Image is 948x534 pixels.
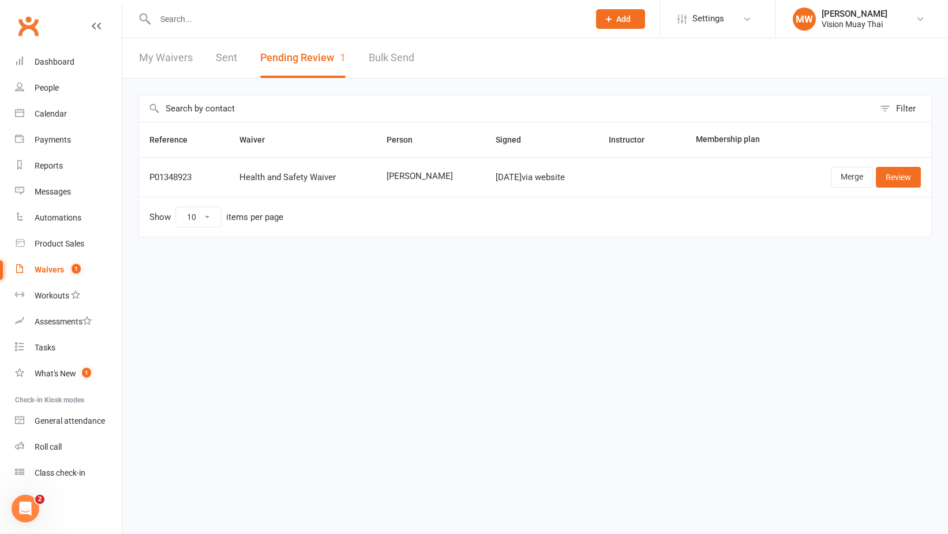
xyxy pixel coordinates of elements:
[149,135,200,144] span: Reference
[149,207,283,227] div: Show
[35,109,67,118] div: Calendar
[35,213,81,222] div: Automations
[596,9,645,29] button: Add
[35,416,105,425] div: General attendance
[874,95,931,122] button: Filter
[35,343,55,352] div: Tasks
[35,265,64,274] div: Waivers
[496,173,588,182] div: [DATE] via website
[35,442,62,451] div: Roll call
[260,38,346,78] button: Pending Review1
[496,135,534,144] span: Signed
[35,57,74,66] div: Dashboard
[15,434,122,460] a: Roll call
[35,83,59,92] div: People
[139,38,193,78] a: My Waivers
[822,19,887,29] div: Vision Muay Thai
[387,133,425,147] button: Person
[340,51,346,64] span: 1
[822,9,887,19] div: [PERSON_NAME]
[609,135,657,144] span: Instructor
[35,239,84,248] div: Product Sales
[831,167,873,188] a: Merge
[12,495,39,522] iframe: Intercom live chat
[15,127,122,153] a: Payments
[685,122,792,157] th: Membership plan
[35,291,69,300] div: Workouts
[15,335,122,361] a: Tasks
[14,12,43,40] a: Clubworx
[35,161,63,170] div: Reports
[387,171,475,181] span: [PERSON_NAME]
[876,167,921,188] a: Review
[239,173,366,182] div: Health and Safety Waiver
[15,460,122,486] a: Class kiosk mode
[15,408,122,434] a: General attendance kiosk mode
[15,75,122,101] a: People
[35,468,85,477] div: Class check-in
[149,173,219,182] div: P01348923
[35,135,71,144] div: Payments
[387,135,425,144] span: Person
[226,212,283,222] div: items per page
[15,231,122,257] a: Product Sales
[152,11,581,27] input: Search...
[609,133,657,147] button: Instructor
[15,101,122,127] a: Calendar
[15,179,122,205] a: Messages
[72,264,81,274] span: 1
[139,95,874,122] input: Search by contact
[82,368,91,378] span: 1
[15,153,122,179] a: Reports
[496,133,534,147] button: Signed
[35,187,71,196] div: Messages
[15,49,122,75] a: Dashboard
[15,361,122,387] a: What's New1
[149,133,200,147] button: Reference
[369,38,414,78] a: Bulk Send
[15,309,122,335] a: Assessments
[15,205,122,231] a: Automations
[216,38,237,78] a: Sent
[616,14,631,24] span: Add
[35,369,76,378] div: What's New
[239,135,278,144] span: Waiver
[239,133,278,147] button: Waiver
[692,6,724,32] span: Settings
[15,283,122,309] a: Workouts
[15,257,122,283] a: Waivers 1
[896,102,916,115] div: Filter
[35,317,92,326] div: Assessments
[35,495,44,504] span: 2
[793,8,816,31] div: MW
